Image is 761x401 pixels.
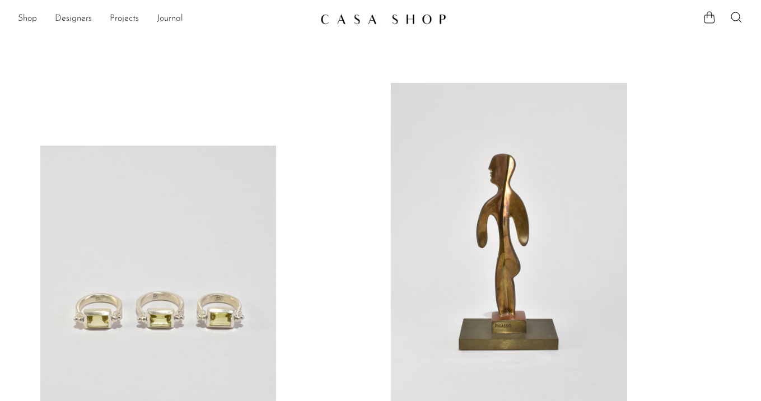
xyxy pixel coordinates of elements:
a: Journal [157,12,183,26]
ul: NEW HEADER MENU [18,10,311,29]
a: Projects [110,12,139,26]
nav: Desktop navigation [18,10,311,29]
a: Designers [55,12,92,26]
a: Shop [18,12,37,26]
